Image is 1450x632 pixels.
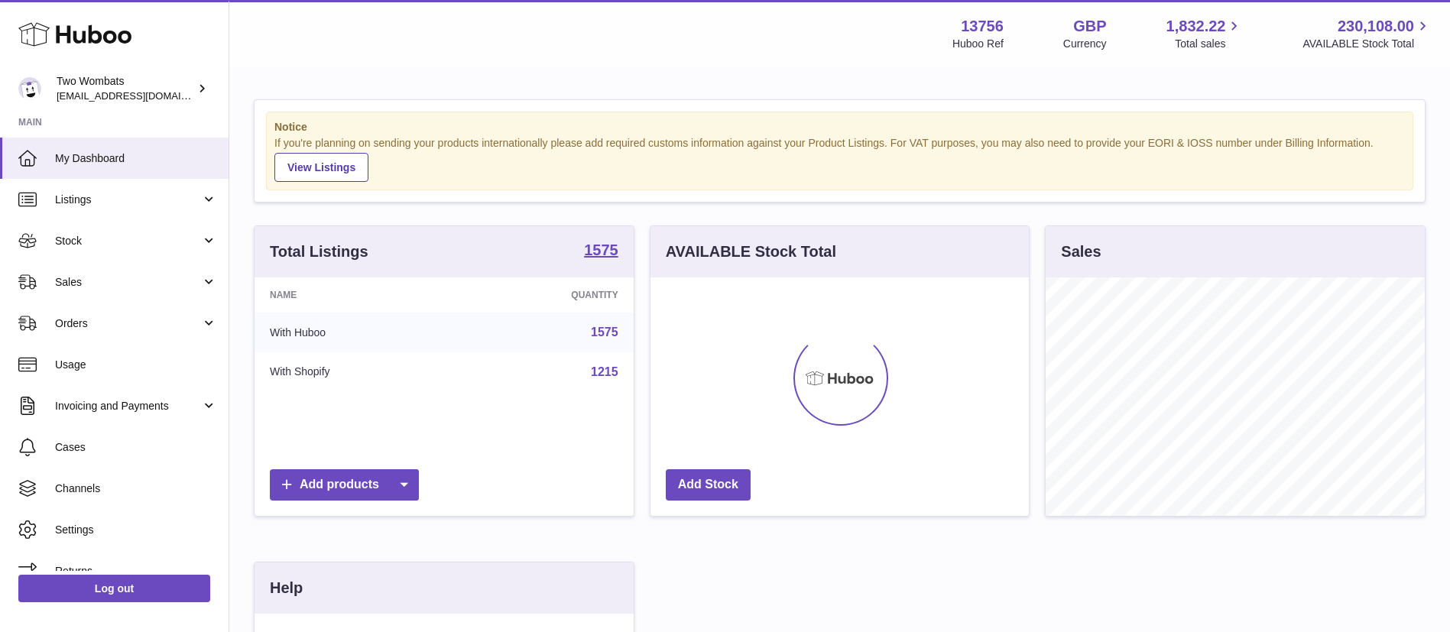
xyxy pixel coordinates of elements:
[666,469,751,501] a: Add Stock
[255,352,459,392] td: With Shopify
[274,153,368,182] a: View Listings
[1061,241,1101,262] h3: Sales
[255,313,459,352] td: With Huboo
[55,234,201,248] span: Stock
[274,120,1405,135] strong: Notice
[55,564,217,579] span: Returns
[270,578,303,598] h3: Help
[55,151,217,166] span: My Dashboard
[55,358,217,372] span: Usage
[55,193,201,207] span: Listings
[1302,37,1432,51] span: AVAILABLE Stock Total
[274,136,1405,182] div: If you're planning on sending your products internationally please add required customs informati...
[57,89,225,102] span: [EMAIL_ADDRESS][DOMAIN_NAME]
[55,481,217,496] span: Channels
[1175,37,1243,51] span: Total sales
[961,16,1004,37] strong: 13756
[1073,16,1106,37] strong: GBP
[270,469,419,501] a: Add products
[1338,16,1414,37] span: 230,108.00
[270,241,368,262] h3: Total Listings
[57,74,194,103] div: Two Wombats
[55,440,217,455] span: Cases
[1302,16,1432,51] a: 230,108.00 AVAILABLE Stock Total
[55,399,201,413] span: Invoicing and Payments
[18,575,210,602] a: Log out
[666,241,836,262] h3: AVAILABLE Stock Total
[584,242,618,258] strong: 1575
[584,242,618,261] a: 1575
[952,37,1004,51] div: Huboo Ref
[591,365,618,378] a: 1215
[55,275,201,290] span: Sales
[55,316,201,331] span: Orders
[18,77,41,100] img: internalAdmin-13756@internal.huboo.com
[591,326,618,339] a: 1575
[1166,16,1244,51] a: 1,832.22 Total sales
[255,277,459,313] th: Name
[1166,16,1226,37] span: 1,832.22
[459,277,633,313] th: Quantity
[1063,37,1107,51] div: Currency
[55,523,217,537] span: Settings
